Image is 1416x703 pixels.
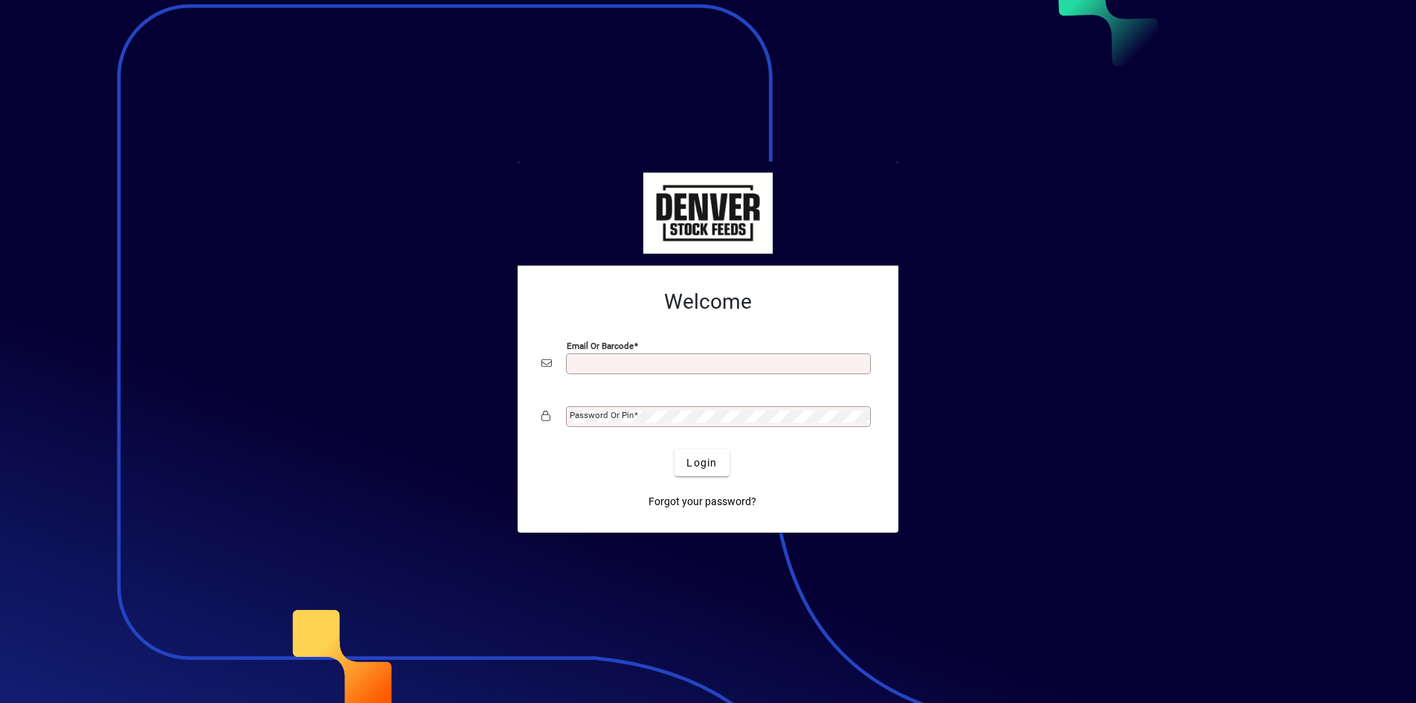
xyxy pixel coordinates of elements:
span: Login [686,455,717,471]
button: Login [675,449,729,476]
mat-label: Email or Barcode [567,341,634,351]
a: Forgot your password? [643,488,762,515]
h2: Welcome [541,289,875,315]
mat-label: Password or Pin [570,410,634,420]
span: Forgot your password? [649,494,756,510]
